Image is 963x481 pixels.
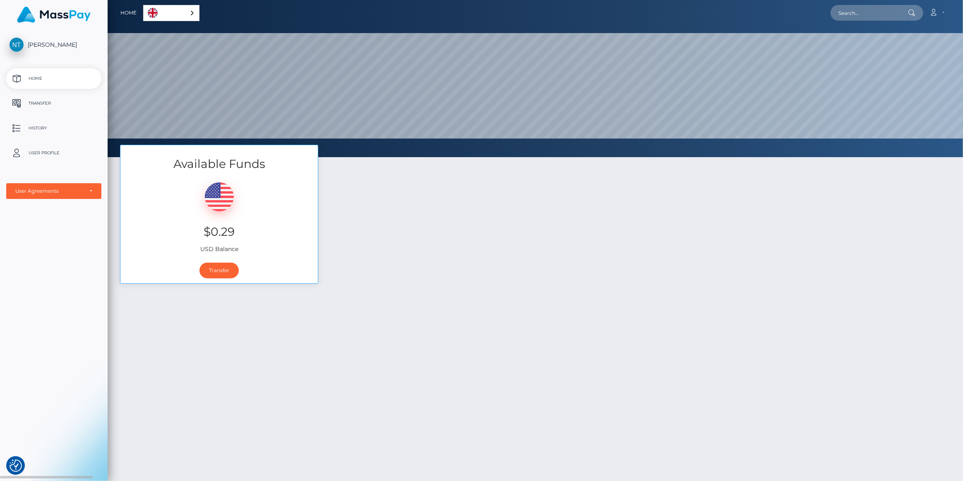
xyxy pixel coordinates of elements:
[10,459,22,472] button: Consent Preferences
[120,4,137,22] a: Home
[10,147,98,159] p: User Profile
[17,7,91,23] img: MassPay
[10,72,98,85] p: Home
[120,172,318,258] div: USD Balance
[6,68,101,89] a: Home
[144,5,199,21] a: English
[831,5,908,21] input: Search...
[10,459,22,472] img: Revisit consent button
[205,182,234,211] img: USD.png
[10,122,98,134] p: History
[10,97,98,110] p: Transfer
[120,156,318,172] h3: Available Funds
[6,143,101,163] a: User Profile
[15,188,83,194] div: User Agreements
[143,5,199,21] aside: Language selected: English
[199,263,239,278] a: Transfer
[6,93,101,114] a: Transfer
[127,224,312,240] h3: $0.29
[6,118,101,139] a: History
[143,5,199,21] div: Language
[6,41,101,48] span: [PERSON_NAME]
[6,183,101,199] button: User Agreements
